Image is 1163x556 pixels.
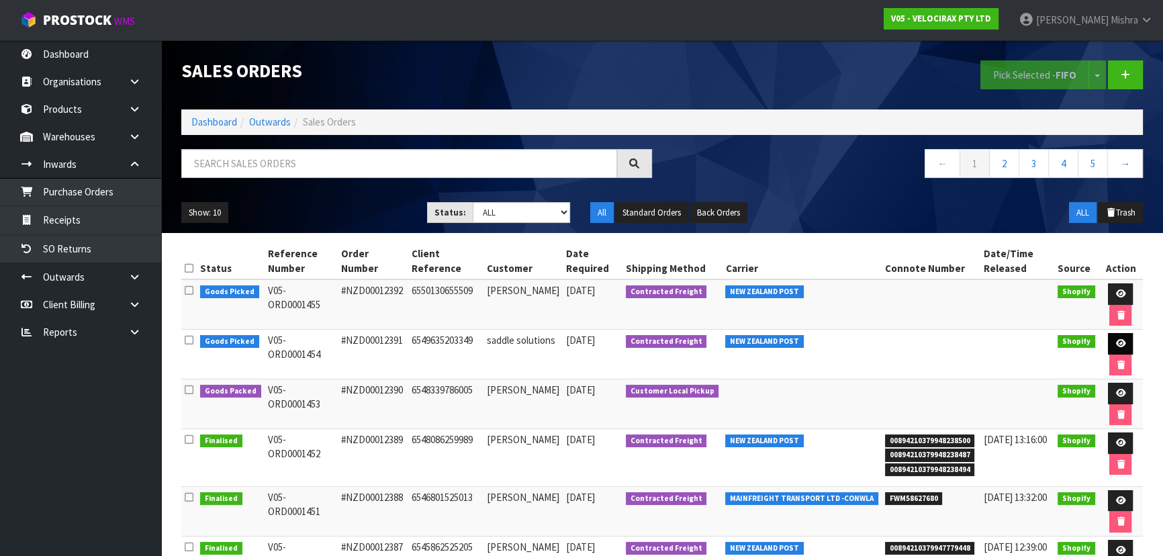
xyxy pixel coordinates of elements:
button: Pick Selected -FIFO [980,60,1089,89]
a: ← [925,149,960,178]
td: [PERSON_NAME] [483,486,563,536]
th: Date Required [563,243,622,279]
span: Shopify [1058,542,1095,555]
nav: Page navigation [672,149,1143,182]
span: Shopify [1058,285,1095,299]
span: 00894210379947779448 [885,542,975,555]
td: #NZD00012392 [338,279,408,330]
td: 6546801525013 [408,486,483,536]
h1: Sales Orders [181,60,652,81]
span: NEW ZEALAND POST [725,542,804,555]
strong: V05 - VELOCIRAX PTY LTD [891,13,991,24]
span: Sales Orders [303,115,356,128]
span: ProStock [43,11,111,29]
td: #NZD00012390 [338,379,408,429]
span: 00894210379948238487 [885,449,975,462]
th: Connote Number [882,243,980,279]
button: ALL [1069,202,1097,224]
button: Standard Orders [615,202,688,224]
strong: Status: [434,207,466,218]
span: [DATE] 13:16:00 [983,433,1046,446]
span: Shopify [1058,335,1095,349]
td: V05-ORD0001453 [265,379,338,429]
span: Contracted Freight [626,335,707,349]
th: Status [197,243,265,279]
input: Search sales orders [181,149,617,178]
td: [PERSON_NAME] [483,379,563,429]
span: [DATE] [566,383,595,396]
span: [DATE] 12:39:00 [983,541,1046,553]
span: Contracted Freight [626,434,707,448]
td: #NZD00012388 [338,486,408,536]
a: 3 [1019,149,1049,178]
span: Goods Packed [200,385,261,398]
span: MAINFREIGHT TRANSPORT LTD -CONWLA [725,492,878,506]
a: 5 [1078,149,1108,178]
span: Shopify [1058,434,1095,448]
span: Goods Picked [200,335,259,349]
td: 6550130655509 [408,279,483,330]
td: #NZD00012391 [338,330,408,379]
td: V05-ORD0001455 [265,279,338,330]
img: cube-alt.png [20,11,37,28]
span: Shopify [1058,385,1095,398]
button: All [590,202,614,224]
span: Finalised [200,492,242,506]
strong: FIFO [1056,68,1076,81]
td: saddle solutions [483,330,563,379]
span: Finalised [200,542,242,555]
span: 00894210379948238500 [885,434,975,448]
td: V05-ORD0001452 [265,429,338,487]
a: 4 [1048,149,1078,178]
td: V05-ORD0001451 [265,486,338,536]
th: Action [1099,243,1143,279]
td: 6548086259989 [408,429,483,487]
td: V05-ORD0001454 [265,330,338,379]
button: Show: 10 [181,202,228,224]
button: Trash [1098,202,1143,224]
span: Mishra [1111,13,1138,26]
span: NEW ZEALAND POST [725,285,804,299]
span: Customer Local Pickup [626,385,719,398]
td: #NZD00012389 [338,429,408,487]
th: Client Reference [408,243,483,279]
a: Dashboard [191,115,237,128]
span: [PERSON_NAME] [1036,13,1109,26]
span: FWM58627680 [885,492,943,506]
td: [PERSON_NAME] [483,429,563,487]
span: Contracted Freight [626,285,707,299]
span: NEW ZEALAND POST [725,434,804,448]
span: [DATE] [566,491,595,504]
a: → [1107,149,1143,178]
span: Contracted Freight [626,542,707,555]
td: [PERSON_NAME] [483,279,563,330]
span: Goods Picked [200,285,259,299]
span: [DATE] [566,541,595,553]
th: Carrier [722,243,882,279]
span: Shopify [1058,492,1095,506]
td: 6549635203349 [408,330,483,379]
button: Back Orders [690,202,747,224]
a: 1 [960,149,990,178]
th: Shipping Method [622,243,723,279]
th: Source [1054,243,1099,279]
small: WMS [114,15,135,28]
th: Date/Time Released [980,243,1054,279]
span: [DATE] 13:32:00 [983,491,1046,504]
span: Finalised [200,434,242,448]
th: Order Number [338,243,408,279]
th: Reference Number [265,243,338,279]
a: 2 [989,149,1019,178]
span: [DATE] [566,284,595,297]
a: V05 - VELOCIRAX PTY LTD [884,8,998,30]
span: 00894210379948238494 [885,463,975,477]
span: [DATE] [566,334,595,346]
td: 6548339786005 [408,379,483,429]
span: [DATE] [566,433,595,446]
span: Contracted Freight [626,492,707,506]
th: Customer [483,243,563,279]
a: Outwards [249,115,291,128]
span: NEW ZEALAND POST [725,335,804,349]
